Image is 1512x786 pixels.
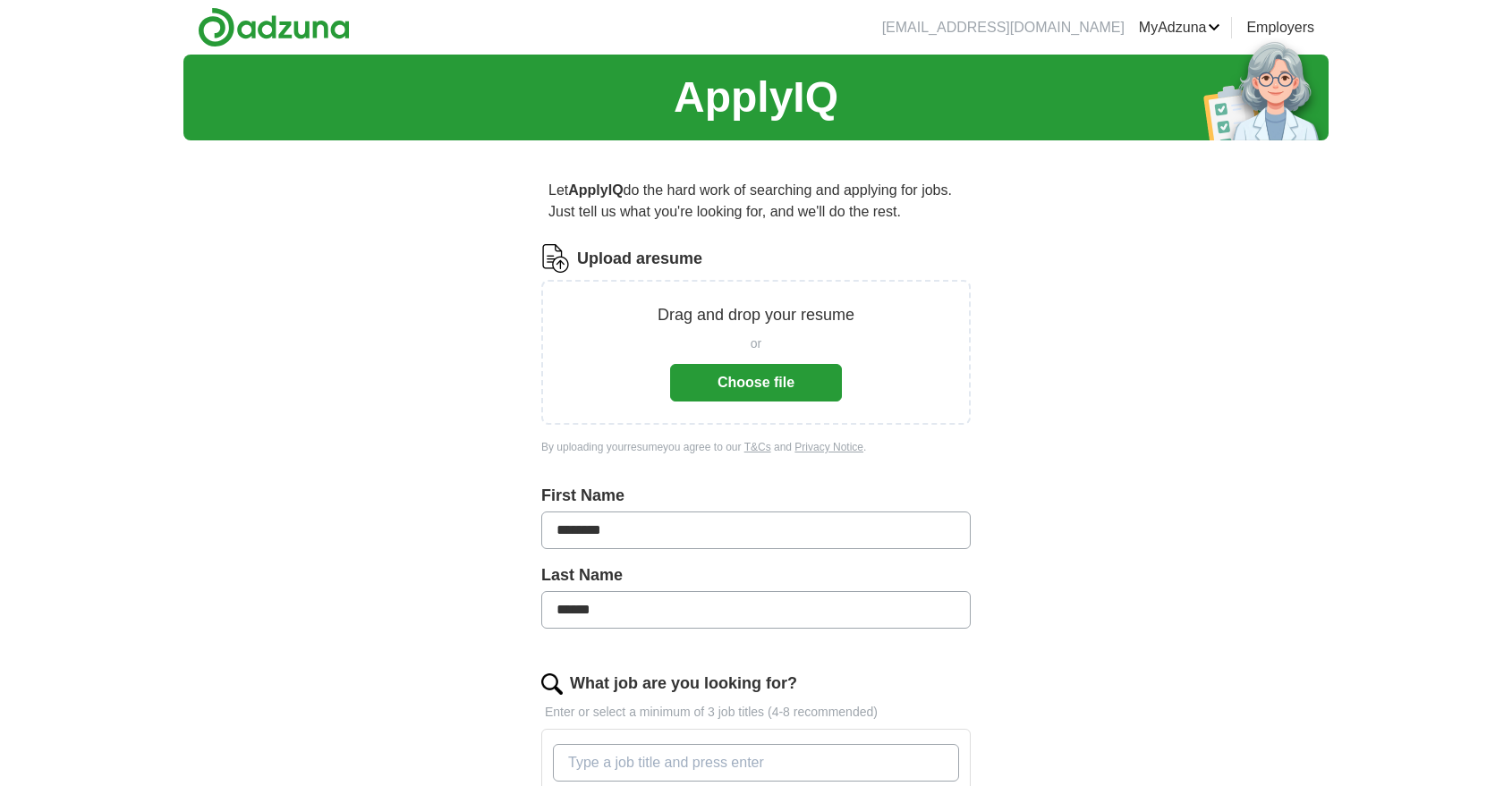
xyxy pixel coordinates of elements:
li: [EMAIL_ADDRESS][DOMAIN_NAME] [882,17,1125,38]
input: Type a job title and press enter [553,744,959,782]
img: search.png [541,673,563,695]
p: Enter or select a minimum of 3 job titles (4-8 recommended) [541,703,971,722]
img: CV Icon [541,244,570,273]
p: Let do the hard work of searching and applying for jobs. Just tell us what you're looking for, an... [541,173,971,230]
a: MyAdzuna [1139,17,1221,38]
h1: ApplyIQ [674,65,838,130]
span: or [751,334,761,353]
img: Adzuna logo [198,7,350,47]
a: T&Cs [744,441,771,453]
strong: ApplyIQ [568,182,623,198]
label: Last Name [541,563,971,587]
label: What job are you looking for? [570,672,797,696]
a: Employers [1246,17,1314,38]
p: Drag and drop your resume [658,303,854,327]
div: By uploading your resume you agree to our and . [541,439,971,455]
button: Choose file [670,364,842,401]
label: First Name [541,484,971,508]
label: Upload a resume [577,247,702,271]
a: Privacy Notice [794,441,863,453]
